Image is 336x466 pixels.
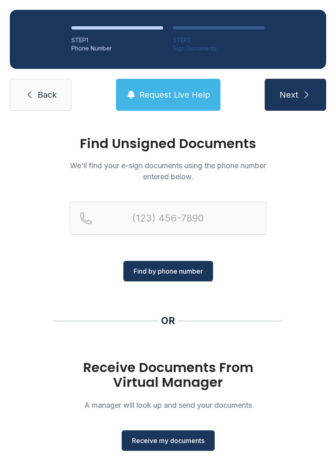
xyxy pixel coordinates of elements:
[70,137,266,150] h1: Find Unsigned Documents
[173,36,265,44] div: STEP 2
[70,360,266,390] h1: Receive Documents From Virtual Manager
[139,89,210,101] span: Request Live Help
[71,44,163,53] div: Phone Number
[279,89,298,101] span: Next
[38,89,57,101] span: Back
[71,36,163,44] div: STEP 1
[161,314,175,327] div: OR
[132,436,204,445] span: Receive my documents
[134,266,203,276] span: Find by phone number
[70,202,266,235] input: Reservation phone number
[70,400,266,411] p: A manager will look up and send your documents
[173,44,265,53] div: Sign Documents
[70,160,266,182] p: We'll find your e-sign documents using the phone number entered below.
